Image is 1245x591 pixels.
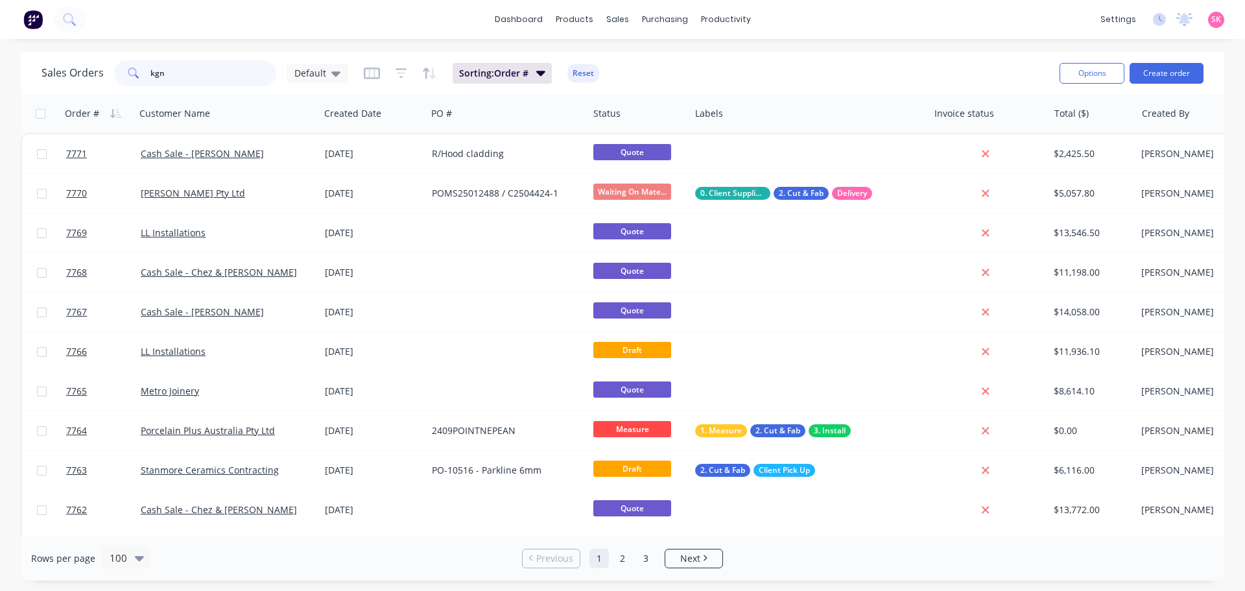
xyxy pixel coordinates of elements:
[139,107,210,120] div: Customer Name
[66,253,141,292] a: 7768
[325,147,421,160] div: [DATE]
[567,64,599,82] button: Reset
[1054,424,1127,437] div: $0.00
[432,147,576,160] div: R/Hood cladding
[66,174,141,213] a: 7770
[700,424,742,437] span: 1. Measure
[66,424,87,437] span: 7764
[141,464,279,476] a: Stanmore Ceramics Contracting
[593,421,671,437] span: Measure
[1054,503,1127,516] div: $13,772.00
[1054,226,1127,239] div: $13,546.50
[141,424,275,437] a: Porcelain Plus Australia Pty Ltd
[636,549,656,568] a: Page 3
[1211,14,1221,25] span: SK
[755,424,800,437] span: 2. Cut & Fab
[593,223,671,239] span: Quote
[325,345,421,358] div: [DATE]
[549,10,600,29] div: products
[325,503,421,516] div: [DATE]
[432,424,576,437] div: 2409POINTNEPEAN
[66,385,87,398] span: 7765
[600,10,635,29] div: sales
[66,411,141,450] a: 7764
[517,549,728,568] ul: Pagination
[66,372,141,411] a: 7765
[66,332,141,371] a: 7766
[1054,464,1127,477] div: $6,116.00
[694,10,757,29] div: productivity
[141,226,206,239] a: LL Installations
[325,226,421,239] div: [DATE]
[695,424,851,437] button: 1. Measure2. Cut & Fab3. Install
[1054,306,1127,319] div: $14,058.00
[1094,10,1143,29] div: settings
[66,530,141,569] a: 7761
[453,63,552,84] button: Sorting:Order #
[150,60,277,86] input: Search...
[66,134,141,173] a: 7771
[432,187,576,200] div: POMS25012488 / C2504424-1
[593,184,671,200] span: Waiting On Mate...
[593,342,671,358] span: Draft
[635,10,694,29] div: purchasing
[23,10,43,29] img: Factory
[325,187,421,200] div: [DATE]
[41,67,104,79] h1: Sales Orders
[680,552,700,565] span: Next
[66,345,87,358] span: 7766
[1054,345,1127,358] div: $11,936.10
[66,226,87,239] span: 7769
[31,552,95,565] span: Rows per page
[779,187,824,200] span: 2. Cut & Fab
[934,107,994,120] div: Invoice status
[695,187,872,200] button: 0. Client Supplied Material2. Cut & FabDelivery
[66,464,87,477] span: 7763
[141,187,245,199] a: [PERSON_NAME] Pty Ltd
[66,293,141,332] a: 7767
[488,10,549,29] a: dashboard
[66,490,141,529] a: 7762
[66,266,87,279] span: 7768
[593,381,671,398] span: Quote
[523,552,580,565] a: Previous page
[1054,147,1127,160] div: $2,425.50
[325,424,421,437] div: [DATE]
[325,266,421,279] div: [DATE]
[459,67,528,80] span: Sorting: Order #
[66,451,141,490] a: 7763
[593,107,621,120] div: Status
[613,549,632,568] a: Page 2
[1054,107,1089,120] div: Total ($)
[65,107,99,120] div: Order #
[1060,63,1124,84] button: Options
[141,345,206,357] a: LL Installations
[695,464,815,477] button: 2. Cut & FabClient Pick Up
[432,464,576,477] div: PO-10516 - Parkline 6mm
[695,107,723,120] div: Labels
[325,306,421,319] div: [DATE]
[431,107,452,120] div: PO #
[593,461,671,477] span: Draft
[593,500,671,516] span: Quote
[593,263,671,279] span: Quote
[325,385,421,398] div: [DATE]
[66,187,87,200] span: 7770
[325,464,421,477] div: [DATE]
[1054,385,1127,398] div: $8,614.10
[66,147,87,160] span: 7771
[141,385,199,397] a: Metro Joinery
[1142,107,1189,120] div: Created By
[759,464,810,477] span: Client Pick Up
[66,306,87,319] span: 7767
[66,213,141,252] a: 7769
[294,66,326,80] span: Default
[324,107,381,120] div: Created Date
[700,464,745,477] span: 2. Cut & Fab
[700,187,765,200] span: 0. Client Supplied Material
[589,549,609,568] a: Page 1 is your current page
[1054,187,1127,200] div: $5,057.80
[814,424,846,437] span: 3. Install
[593,144,671,160] span: Quote
[141,306,264,318] a: Cash Sale - [PERSON_NAME]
